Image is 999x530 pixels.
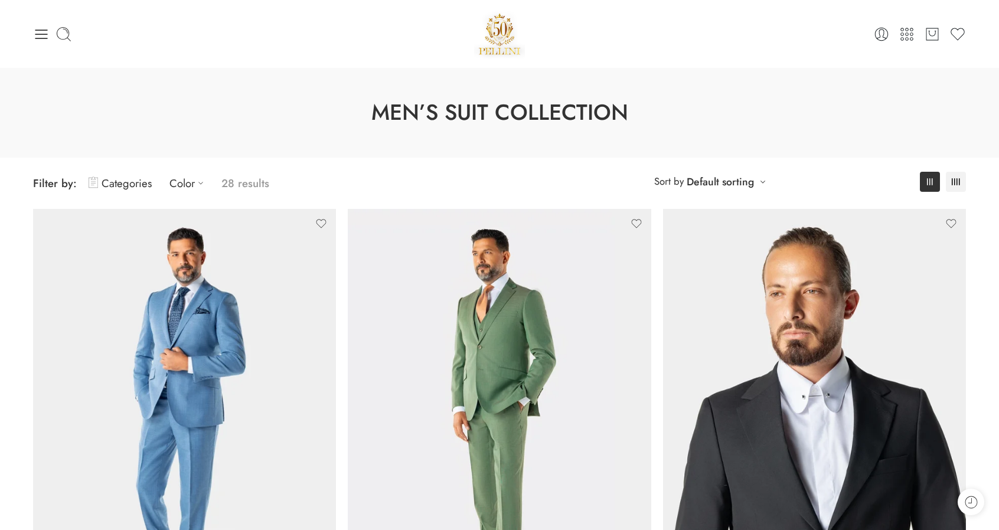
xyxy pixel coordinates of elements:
a: Default sorting [687,174,754,190]
a: Cart [924,26,941,42]
p: 28 results [221,169,269,197]
a: Pellini - [474,9,525,59]
a: Color [169,169,210,197]
span: Sort by [654,172,684,191]
a: Login / Register [873,26,890,42]
a: Categories [89,169,152,197]
img: Pellini [474,9,525,59]
a: Wishlist [949,26,966,42]
span: Filter by: [33,175,77,191]
h1: Men’s Suit Collection [30,97,969,128]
